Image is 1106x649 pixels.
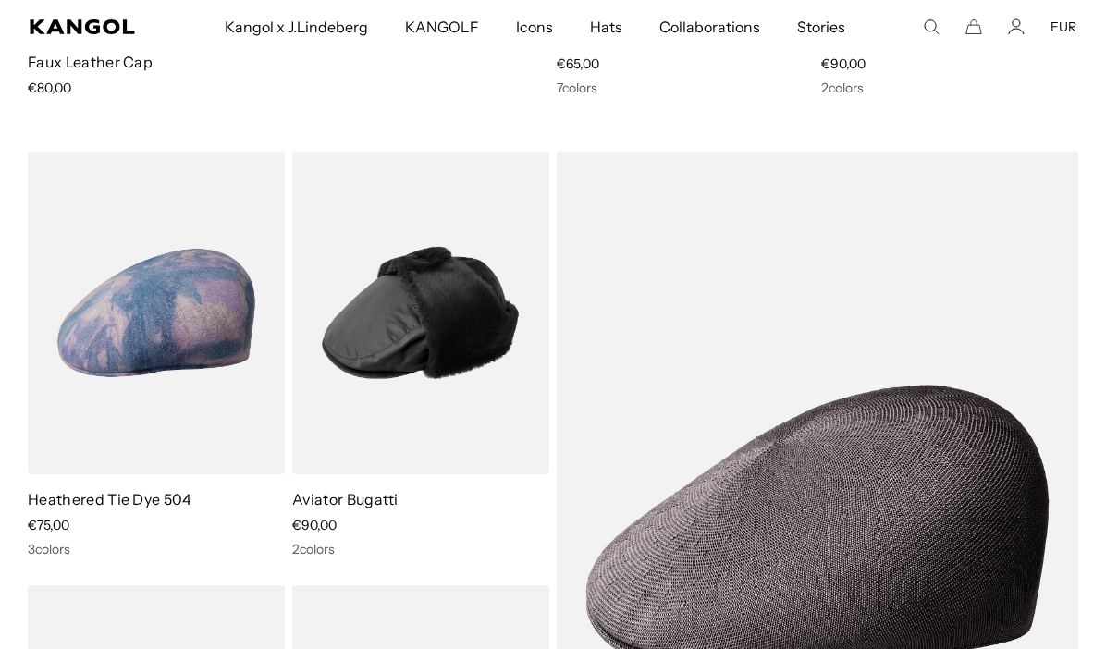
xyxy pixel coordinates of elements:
a: Aviator Bugatti [292,490,399,508]
div: 3 colors [28,541,285,557]
span: €75,00 [28,517,69,533]
span: €65,00 [557,55,599,72]
a: Heathered Tie Dye 504 [28,490,192,508]
button: EUR [1051,18,1076,35]
a: Account [1008,18,1025,35]
div: 7 colors [557,80,814,96]
span: €90,00 [821,55,866,72]
a: Faux Leather Cap [28,53,153,71]
span: €80,00 [28,80,71,96]
img: Aviator Bugatti [292,152,549,474]
span: €90,00 [292,517,337,533]
a: Kangol [30,19,147,34]
img: Heathered Tie Dye 504 [28,152,285,474]
div: 2 colors [292,541,549,557]
div: 2 colors [821,80,1078,96]
button: Cart [965,18,982,35]
summary: Search here [923,18,940,35]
